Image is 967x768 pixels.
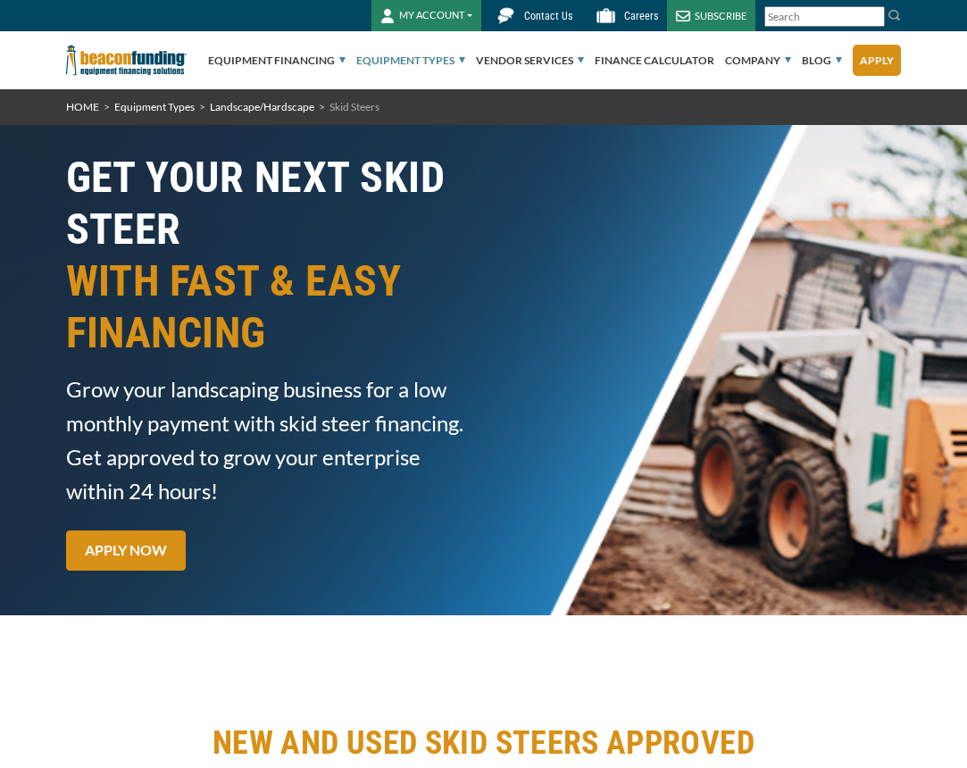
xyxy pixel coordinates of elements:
h1: GET YOUR NEXT SKID STEER [66,152,473,359]
a: Equipment Types [114,100,195,113]
img: Search [888,8,902,22]
a: Landscape/Hardscape [210,100,314,113]
a: APPLY NOW [66,530,186,571]
a: Equipment Financing [208,32,346,89]
a: Clear search text [866,10,880,24]
a: Finance Calculator [595,32,714,89]
input: Search [764,6,885,27]
span: Skid Steers [329,100,379,113]
a: HOME [66,100,99,113]
a: Vendor Services [476,32,584,89]
span: WITH FAST & EASY FINANCING [66,255,473,359]
a: Company [725,32,791,89]
img: Beacon Funding Corporation logo [66,31,188,89]
h2: NEW AND USED SKID STEERS APPROVED [66,722,902,764]
span: Grow your landscaping business for a low monthly payment with skid steer financing. Get approved ... [66,372,473,508]
a: Apply [853,45,901,76]
span: Contact Us [524,10,572,22]
a: Equipment Types [356,32,465,89]
a: Blog [802,32,842,89]
span: Careers [624,10,658,22]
